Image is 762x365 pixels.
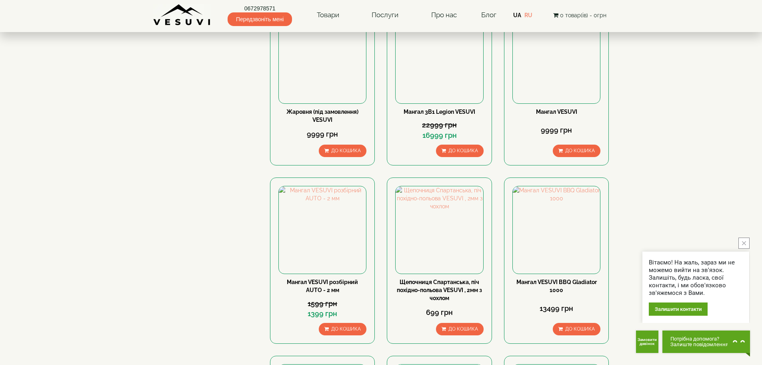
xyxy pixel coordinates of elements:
[331,326,361,332] span: До кошика
[512,125,600,135] div: 9999 грн
[551,11,609,20] button: 0 товар(ів) - 0грн
[513,16,600,103] img: Мангал VESUVI
[286,109,358,123] a: Жаровня (під замовлення) VESUVI
[670,342,728,347] span: Залиште повідомлення
[536,109,577,115] a: Мангал VESUVI
[395,307,483,318] div: 699 грн
[228,12,292,26] span: Передзвоніть мені
[397,279,482,301] a: Щепочниця Спартанська, піч похідно-польова VESUVI , 2мм з чохлом
[404,109,475,115] a: Мангал 3В1 Legion VESUVI
[448,326,478,332] span: До кошика
[738,238,750,249] button: close button
[396,16,483,103] img: Мангал 3В1 Legion VESUVI
[287,279,358,293] a: Мангал VESUVI розбірний AUTO - 2 мм
[279,16,366,103] img: Жаровня (під замовлення) VESUVI
[553,323,600,335] button: До кошика
[565,148,595,153] span: До кошика
[553,145,600,157] button: До кошика
[513,12,521,18] a: UA
[423,6,465,24] a: Про нас
[396,186,483,274] img: Щепочниця Спартанська, піч похідно-польова VESUVI , 2мм з чохлом
[448,148,478,153] span: До кошика
[670,336,728,342] span: Потрібна допомога?
[279,186,366,274] img: Мангал VESUVI розбірний AUTO - 2 мм
[513,186,600,274] img: Мангал VESUVI BBQ Gladiator 1000
[364,6,406,24] a: Послуги
[319,145,366,157] button: До кошика
[278,309,366,319] div: 1399 грн
[395,120,483,130] div: 22999 грн
[636,338,658,346] span: Замовити дзвінок
[319,323,366,335] button: До кошика
[662,331,750,353] button: Chat button
[436,145,484,157] button: До кошика
[436,323,484,335] button: До кошика
[481,11,496,19] a: Блог
[560,12,606,18] span: 0 товар(ів) - 0грн
[516,279,597,293] a: Мангал VESUVI BBQ Gladiator 1000
[636,331,658,353] button: Get Call button
[331,148,361,153] span: До кошика
[649,302,708,316] div: Залишити контакти
[228,4,292,12] a: 0672978571
[512,303,600,314] div: 13499 грн
[278,129,366,139] div: 9999 грн
[565,326,595,332] span: До кошика
[278,298,366,309] div: 1599 грн
[395,130,483,141] div: 16999 грн
[649,259,743,297] div: Вітаємо! На жаль, зараз ми не можемо вийти на зв'язок. Залишіть, будь ласка, свої контакти, і ми ...
[524,12,532,18] a: RU
[153,4,211,26] img: Завод VESUVI
[309,6,347,24] a: Товари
